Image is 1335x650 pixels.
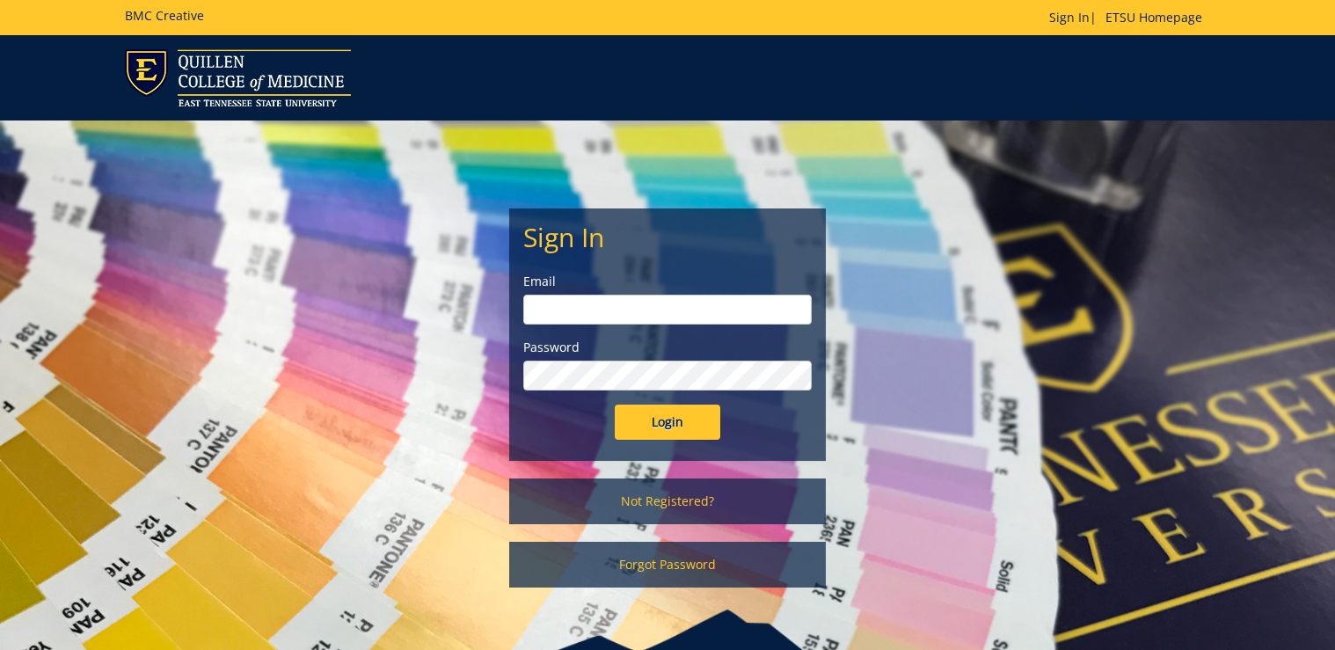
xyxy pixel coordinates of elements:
h5: BMC Creative [125,9,204,22]
img: ETSU logo [125,49,351,106]
h2: Sign In [523,223,812,252]
a: ETSU Homepage [1097,9,1211,26]
a: Sign In [1049,9,1090,26]
input: Login [615,405,720,440]
label: Email [523,273,812,290]
a: Forgot Password [509,542,826,588]
label: Password [523,339,812,356]
a: Not Registered? [509,478,826,524]
p: | [1049,9,1211,26]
